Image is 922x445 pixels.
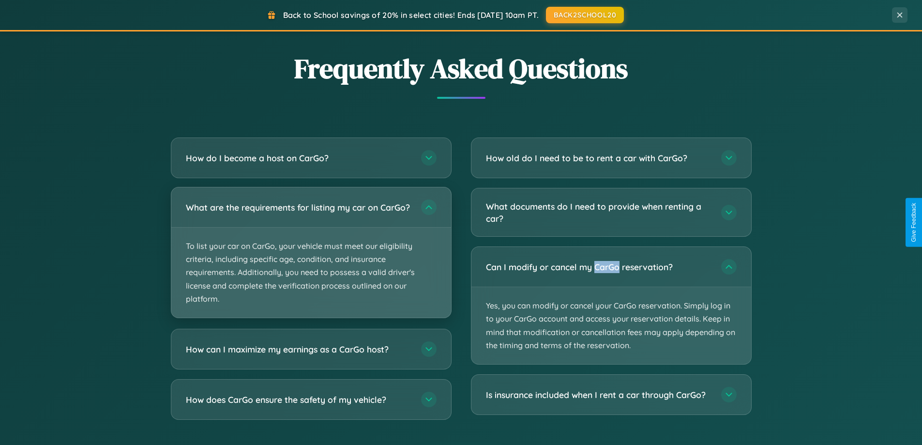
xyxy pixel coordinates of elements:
[486,261,711,273] h3: Can I modify or cancel my CarGo reservation?
[186,394,411,406] h3: How does CarGo ensure the safety of my vehicle?
[486,389,711,401] h3: Is insurance included when I rent a car through CarGo?
[186,343,411,355] h3: How can I maximize my earnings as a CarGo host?
[546,7,624,23] button: BACK2SCHOOL20
[283,10,539,20] span: Back to School savings of 20% in select cities! Ends [DATE] 10am PT.
[486,152,711,164] h3: How old do I need to be to rent a car with CarGo?
[186,201,411,214] h3: What are the requirements for listing my car on CarGo?
[486,200,711,224] h3: What documents do I need to provide when renting a car?
[910,203,917,242] div: Give Feedback
[171,228,451,318] p: To list your car on CarGo, your vehicle must meet our eligibility criteria, including specific ag...
[471,287,751,364] p: Yes, you can modify or cancel your CarGo reservation. Simply log in to your CarGo account and acc...
[186,152,411,164] h3: How do I become a host on CarGo?
[171,50,752,87] h2: Frequently Asked Questions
